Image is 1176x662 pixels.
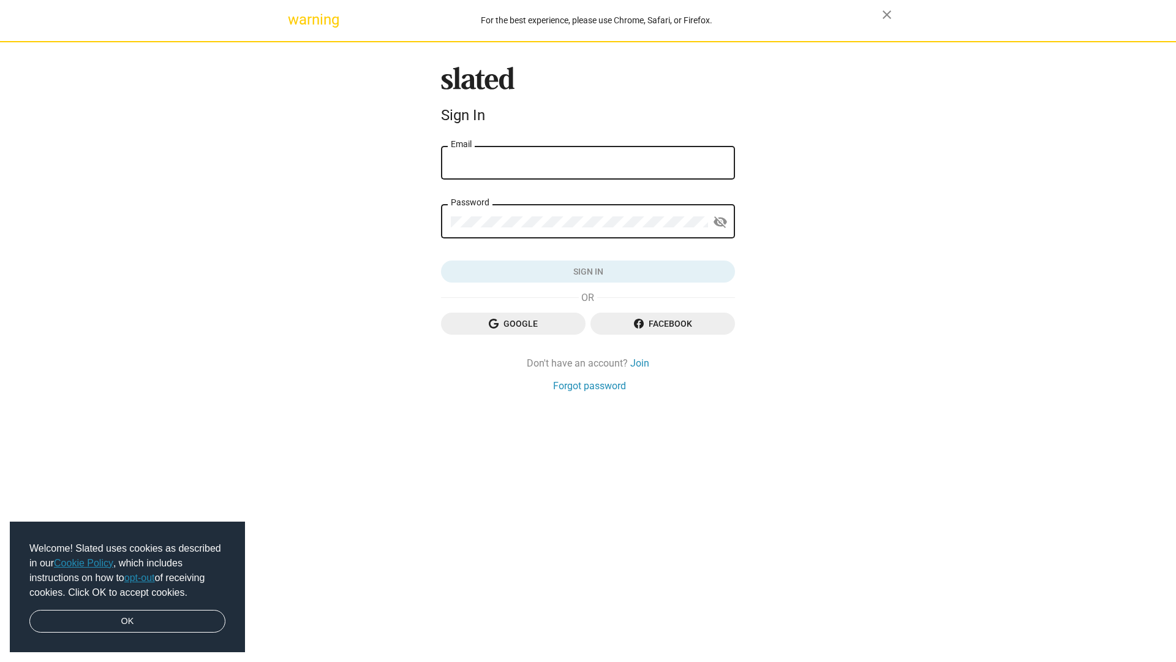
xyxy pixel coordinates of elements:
a: opt-out [124,573,155,583]
div: For the best experience, please use Chrome, Safari, or Firefox. [311,12,882,29]
button: Facebook [590,313,735,335]
div: Sign In [441,107,735,124]
span: Google [451,313,576,335]
a: Join [630,357,649,370]
mat-icon: warning [288,12,303,27]
div: cookieconsent [10,522,245,653]
mat-icon: close [880,7,894,22]
a: Forgot password [553,379,626,392]
a: Cookie Policy [54,558,113,568]
span: Facebook [600,313,725,335]
a: dismiss cookie message [29,610,225,633]
div: Don't have an account? [441,357,735,370]
sl-branding: Sign In [441,67,735,129]
span: Welcome! Slated uses cookies as described in our , which includes instructions on how to of recei... [29,541,225,600]
button: Show password [708,210,733,235]
mat-icon: visibility_off [713,213,728,232]
button: Google [441,313,586,335]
